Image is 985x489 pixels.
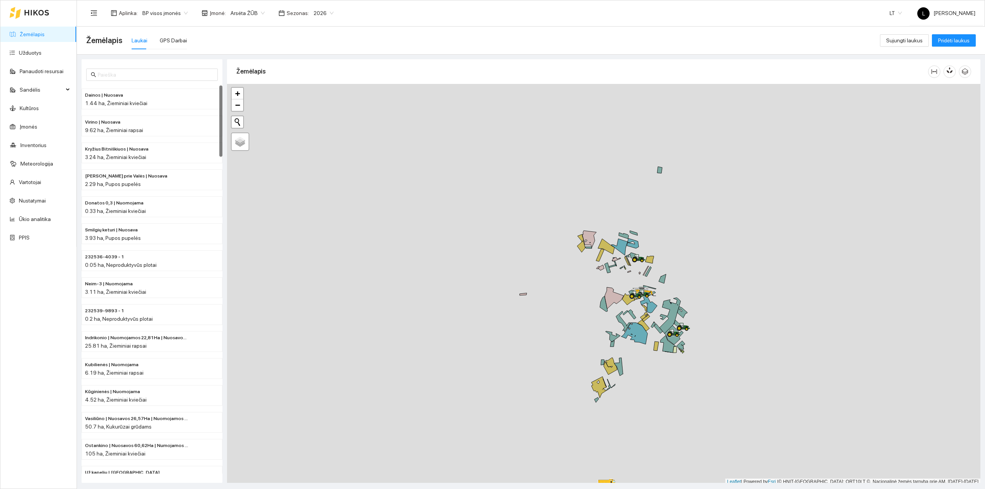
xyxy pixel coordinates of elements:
span: Donatos 0,3 | Nuomojama [85,199,144,207]
span: 50.7 ha, Kukurūzai grūdams [85,424,152,430]
button: Initiate a new search [232,116,243,128]
span: Virino | Nuosava [85,119,120,126]
span: 3.93 ha, Pupos pupelės [85,235,141,241]
span: menu-fold [90,10,97,17]
span: 105 ha, Žieminiai kviečiai [85,450,145,457]
span: calendar [279,10,285,16]
span: Arsėta ŽŪB [230,7,265,19]
span: Sezonas : [287,9,309,17]
span: L [922,7,925,20]
span: 6.19 ha, Žieminiai rapsai [85,370,144,376]
button: menu-fold [86,5,102,21]
a: Layers [232,133,249,150]
span: 0.05 ha, Neproduktyvūs plotai [85,262,157,268]
a: Žemėlapis [20,31,45,37]
button: column-width [928,65,940,78]
span: search [91,72,96,77]
a: Sujungti laukus [880,37,929,44]
a: Ūkio analitika [19,216,51,222]
a: Panaudoti resursai [20,68,63,74]
span: Neim-3 | Nuomojama [85,280,133,288]
span: BP visos įmonės [142,7,188,19]
span: column-width [928,69,940,75]
span: 2026 [314,7,334,19]
div: | Powered by © HNIT-[GEOGRAPHIC_DATA]; ORT10LT ©, Nacionalinė žemės tarnyba prie AM, [DATE]-[DATE] [725,479,980,485]
span: Vasiliūno | Nuosavos 26,57Ha | Nuomojamos 24,15Ha [85,415,188,422]
a: Pridėti laukus [932,37,976,44]
a: Užduotys [19,50,42,56]
span: − [235,100,240,110]
button: Pridėti laukus [932,34,976,47]
span: | [777,479,778,484]
span: Žemėlapis [86,34,122,47]
span: layout [111,10,117,16]
input: Paieška [98,70,213,79]
div: Laukai [132,36,147,45]
span: Ostankino | Nuosavos 60,62Ha | Numojamos 44,38Ha [85,442,188,449]
span: Rolando prie Valės | Nuosava [85,172,167,180]
span: 1.44 ha, Žieminiai kviečiai [85,100,147,106]
span: 232536-4039 - 1 [85,253,124,261]
a: Meteorologija [20,161,53,167]
span: 25.81 ha, Žieminiai rapsai [85,343,147,349]
span: 9.62 ha, Žieminiai rapsai [85,127,143,133]
span: Pridėti laukus [938,36,970,45]
span: Sandėlis [20,82,63,97]
a: Zoom in [232,88,243,99]
div: GPS Darbai [160,36,187,45]
span: 3.24 ha, Žieminiai kviečiai [85,154,146,160]
div: Žemėlapis [236,60,928,82]
span: 4.52 ha, Žieminiai kviečiai [85,397,147,403]
span: 2.29 ha, Pupos pupelės [85,181,141,187]
a: Inventorius [20,142,47,148]
span: 232539-9893 - 1 [85,307,124,315]
span: 3.11 ha, Žieminiai kviečiai [85,289,146,295]
span: Kūginienės | Nuomojama [85,388,140,395]
span: Kubilienės | Nuomojama [85,361,139,368]
span: [PERSON_NAME] [917,10,975,16]
a: Leaflet [727,479,741,484]
span: Kryžius Bitniškiuos | Nuosava [85,146,149,153]
a: Įmonės [20,124,37,130]
span: Už kapelių | Nuosava [85,469,160,476]
span: Dainos | Nuosava [85,92,123,99]
a: Kultūros [20,105,39,111]
span: LT [890,7,902,19]
span: Aplinka : [119,9,138,17]
span: Indrikonio | Nuomojamos 22,81Ha | Nuosavos 3,00 Ha [85,334,188,342]
span: shop [202,10,208,16]
span: + [235,89,240,98]
span: Smilgių keturi | Nuosava [85,226,138,234]
a: Esri [768,479,776,484]
span: Sujungti laukus [886,36,923,45]
a: Vartotojai [19,179,41,185]
a: Nustatymai [19,198,46,204]
span: 0.2 ha, Neproduktyvūs plotai [85,316,153,322]
a: Zoom out [232,99,243,111]
button: Sujungti laukus [880,34,929,47]
span: 0.33 ha, Žieminiai kviečiai [85,208,146,214]
a: PPIS [19,234,30,241]
span: Įmonė : [210,9,226,17]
